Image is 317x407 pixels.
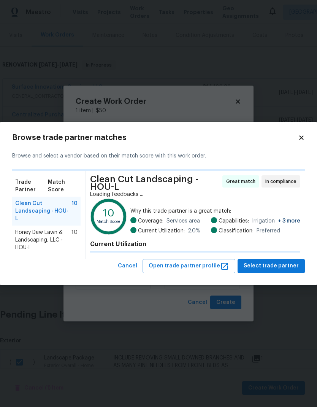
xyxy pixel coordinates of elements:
span: 2.0 % [188,227,200,235]
span: Select trade partner [244,261,299,271]
div: Loading feedbacks ... [90,191,300,198]
span: In compliance [265,178,300,185]
span: Irrigation [252,217,300,225]
span: Current Utilization: [138,227,185,235]
button: Cancel [115,259,140,273]
span: Trade Partner [15,178,48,194]
span: Clean Cut Landscaping - HOU-L [90,175,220,191]
span: 10 [71,200,78,223]
span: + 3 more [278,218,300,224]
h4: Current Utilization [90,240,300,248]
span: Preferred [257,227,280,235]
span: Services area [166,217,200,225]
button: Open trade partner profile [143,259,235,273]
span: Classification: [219,227,254,235]
span: Cancel [118,261,137,271]
h2: Browse trade partner matches [12,134,298,141]
span: Match Score [48,178,78,194]
span: 10 [71,229,78,251]
text: Match Score [97,219,121,224]
span: Coverage: [138,217,163,225]
span: Why this trade partner is a great match: [130,207,300,215]
span: Honey Dew Lawn & Landscaping, LLC - HOU-L [15,229,71,251]
text: 10 [103,208,114,219]
div: Browse and select a vendor based on their match score with this work order. [12,143,305,169]
span: Clean Cut Landscaping - HOU-L [15,200,71,223]
span: Capabilities: [219,217,249,225]
span: Great match [226,178,258,185]
span: Open trade partner profile [149,261,229,271]
button: Select trade partner [238,259,305,273]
